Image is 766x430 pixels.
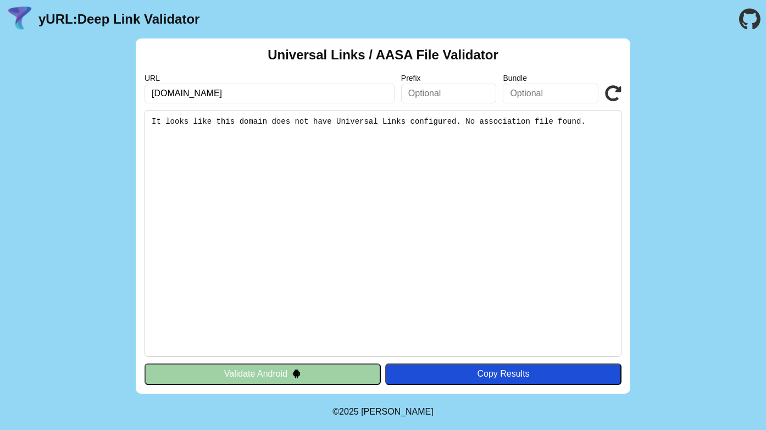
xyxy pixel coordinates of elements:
[385,363,621,384] button: Copy Results
[5,5,34,34] img: yURL Logo
[268,47,498,63] h2: Universal Links / AASA File Validator
[145,363,381,384] button: Validate Android
[145,74,395,82] label: URL
[38,12,199,27] a: yURL:Deep Link Validator
[339,407,359,416] span: 2025
[503,84,598,103] input: Optional
[391,369,616,379] div: Copy Results
[292,369,301,378] img: droidIcon.svg
[145,110,621,357] pre: It looks like this domain does not have Universal Links configured. No association file found.
[401,74,497,82] label: Prefix
[145,84,395,103] input: Required
[503,74,598,82] label: Bundle
[332,394,433,430] footer: ©
[401,84,497,103] input: Optional
[361,407,434,416] a: Michael Ibragimchayev's Personal Site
